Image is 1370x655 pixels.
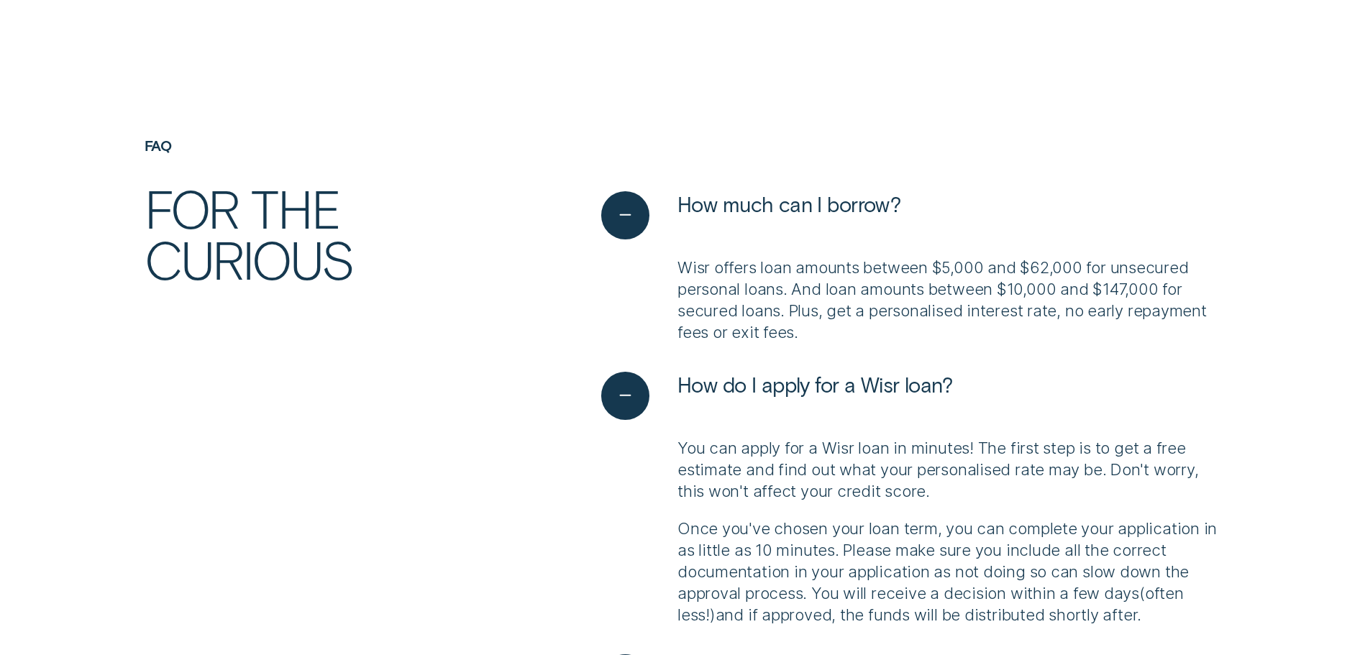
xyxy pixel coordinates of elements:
p: Once you've chosen your loan term, you can complete your application in as little as 10 minutes. ... [677,518,1226,626]
span: ( [1139,583,1145,603]
span: ) [710,605,716,624]
span: How much can I borrow? [677,191,900,217]
p: You can apply for a Wisr loan in minutes! The first step is to get a free estimate and find out w... [677,437,1226,502]
p: Wisr offers loan amounts between $5,000 and $62,000 for unsecured personal loans. And loan amount... [677,257,1226,343]
span: How do I apply for a Wisr loan? [677,372,952,398]
h4: FAQ [145,137,495,154]
button: See less [601,372,952,420]
button: See less [601,191,900,239]
h2: For the curious [145,183,495,285]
